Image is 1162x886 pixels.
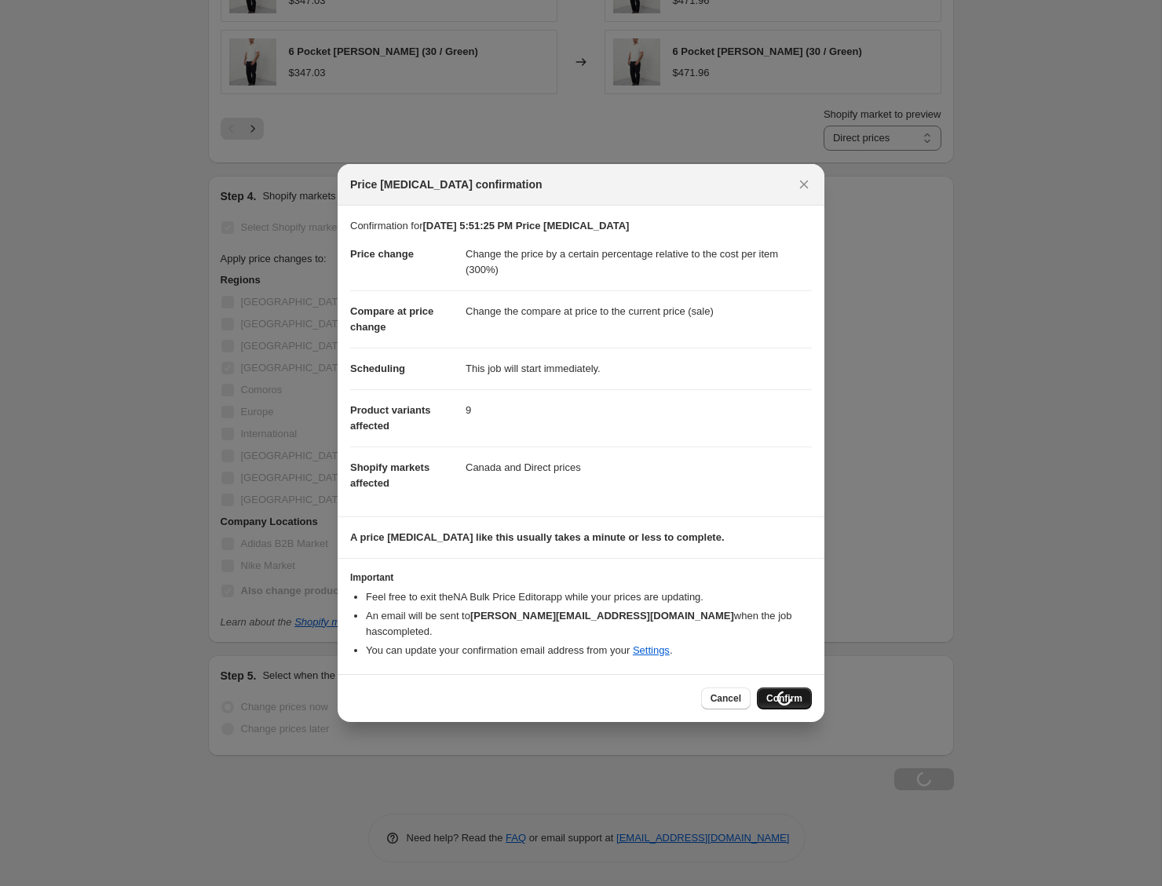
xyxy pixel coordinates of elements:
button: Close [793,173,815,195]
b: [PERSON_NAME][EMAIL_ADDRESS][DOMAIN_NAME] [470,610,734,622]
span: Product variants affected [350,404,431,432]
li: You can update your confirmation email address from your . [366,643,812,658]
h3: Important [350,571,812,584]
dd: Change the price by a certain percentage relative to the cost per item (300%) [466,234,812,290]
span: Scheduling [350,363,405,374]
span: Shopify markets affected [350,461,429,489]
a: Settings [633,644,670,656]
span: Price [MEDICAL_DATA] confirmation [350,177,543,192]
li: Feel free to exit the NA Bulk Price Editor app while your prices are updating. [366,589,812,605]
b: A price [MEDICAL_DATA] like this usually takes a minute or less to complete. [350,531,725,543]
span: Price change [350,248,414,260]
span: Compare at price change [350,305,433,333]
dd: Change the compare at price to the current price (sale) [466,290,812,332]
dd: This job will start immediately. [466,348,812,389]
li: An email will be sent to when the job has completed . [366,608,812,640]
dd: 9 [466,389,812,431]
dd: Canada and Direct prices [466,447,812,488]
span: Cancel [711,692,741,705]
p: Confirmation for [350,218,812,234]
b: [DATE] 5:51:25 PM Price [MEDICAL_DATA] [422,220,629,232]
button: Cancel [701,687,751,709]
